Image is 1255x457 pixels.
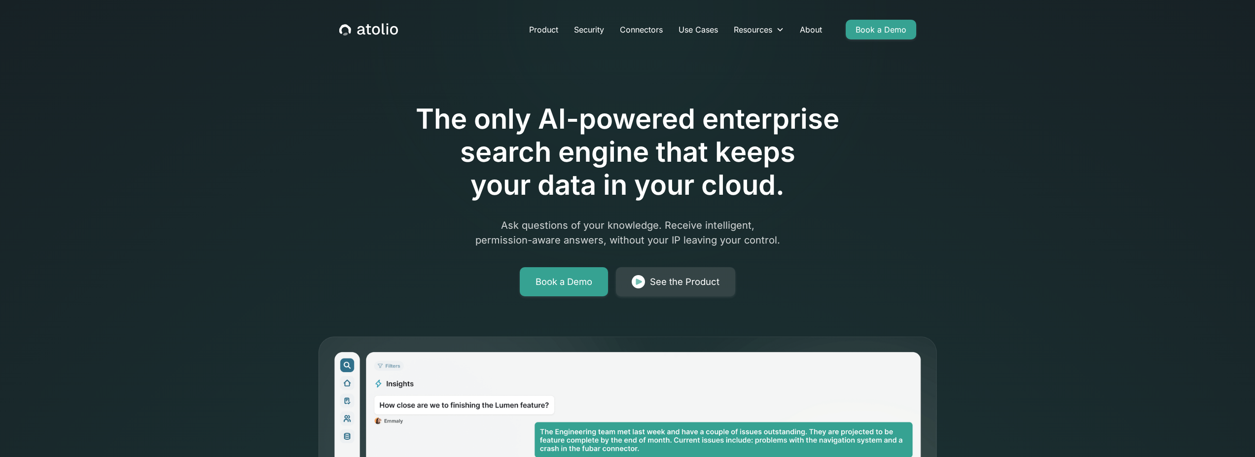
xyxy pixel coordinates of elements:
[726,20,792,39] div: Resources
[792,20,830,39] a: About
[438,218,817,247] p: Ask questions of your knowledge. Receive intelligent, permission-aware answers, without your IP l...
[650,275,719,289] div: See the Product
[846,20,916,39] a: Book a Demo
[566,20,612,39] a: Security
[521,20,566,39] a: Product
[671,20,726,39] a: Use Cases
[375,103,880,202] h1: The only AI-powered enterprise search engine that keeps your data in your cloud.
[339,23,398,36] a: home
[616,267,735,297] a: See the Product
[612,20,671,39] a: Connectors
[734,24,772,35] div: Resources
[520,267,608,297] a: Book a Demo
